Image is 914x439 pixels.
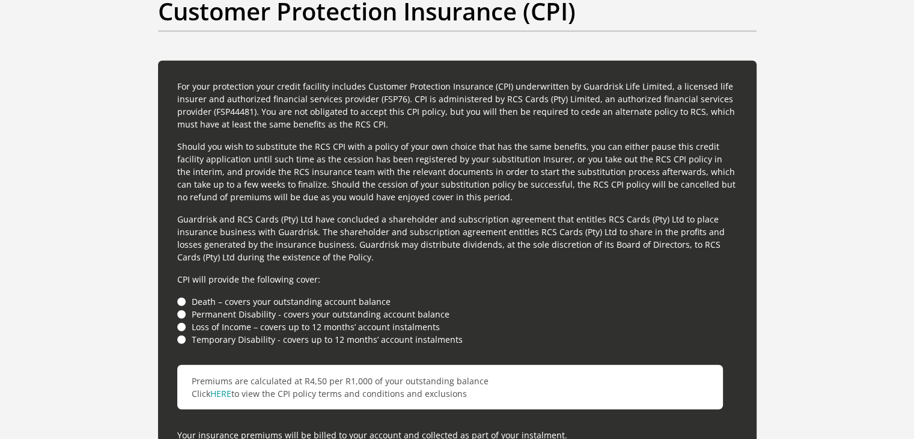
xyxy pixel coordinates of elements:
[210,388,231,399] a: HERE
[177,213,737,263] p: Guardrisk and RCS Cards (Pty) Ltd have concluded a shareholder and subscription agreement that en...
[177,308,737,321] li: Permanent Disability - covers your outstanding account balance
[177,140,737,203] p: Should you wish to substitute the RCS CPI with a policy of your own choice that has the same bene...
[177,333,737,346] li: Temporary Disability - covers up to 12 months’ account instalments
[177,295,737,308] li: Death – covers your outstanding account balance
[177,273,737,286] p: CPI will provide the following cover:
[177,80,737,130] p: For your protection your credit facility includes Customer Protection Insurance (CPI) underwritte...
[177,365,723,410] p: Premiums are calculated at R4,50 per R1,000 of your outstanding balance Click to view the CPI pol...
[177,321,737,333] li: Loss of Income – covers up to 12 months’ account instalments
